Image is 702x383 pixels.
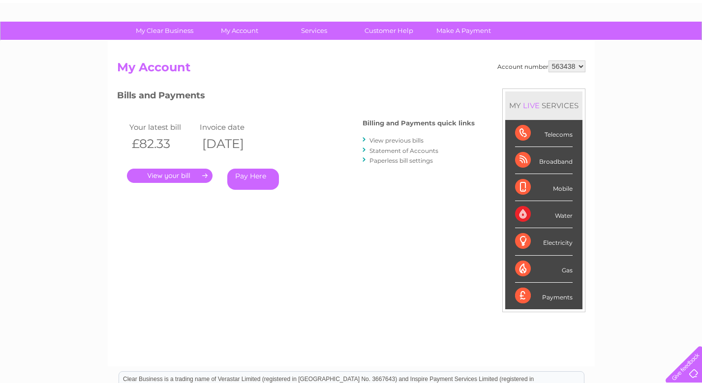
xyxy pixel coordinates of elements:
[517,5,584,17] a: 0333 014 3131
[274,22,355,40] a: Services
[515,174,573,201] div: Mobile
[348,22,429,40] a: Customer Help
[197,120,268,134] td: Invoice date
[515,256,573,283] div: Gas
[369,137,424,144] a: View previous bills
[369,157,433,164] a: Paperless bill settings
[497,60,585,72] div: Account number
[515,147,573,174] div: Broadband
[529,42,548,49] a: Water
[227,169,279,190] a: Pay Here
[505,91,582,119] div: MY SERVICES
[515,201,573,228] div: Water
[363,119,475,127] h4: Billing and Payments quick links
[423,22,504,40] a: Make A Payment
[199,22,280,40] a: My Account
[119,5,584,48] div: Clear Business is a trading name of Verastar Limited (registered in [GEOGRAPHIC_DATA] No. 3667643...
[117,88,475,106] h3: Bills and Payments
[515,120,573,147] div: Telecoms
[521,101,542,110] div: LIVE
[127,134,198,154] th: £82.33
[117,60,585,79] h2: My Account
[515,228,573,255] div: Electricity
[637,42,661,49] a: Contact
[197,134,268,154] th: [DATE]
[127,120,198,134] td: Your latest bill
[670,42,693,49] a: Log out
[553,42,575,49] a: Energy
[127,169,213,183] a: .
[25,26,75,56] img: logo.png
[616,42,631,49] a: Blog
[581,42,610,49] a: Telecoms
[369,147,438,154] a: Statement of Accounts
[515,283,573,309] div: Payments
[124,22,205,40] a: My Clear Business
